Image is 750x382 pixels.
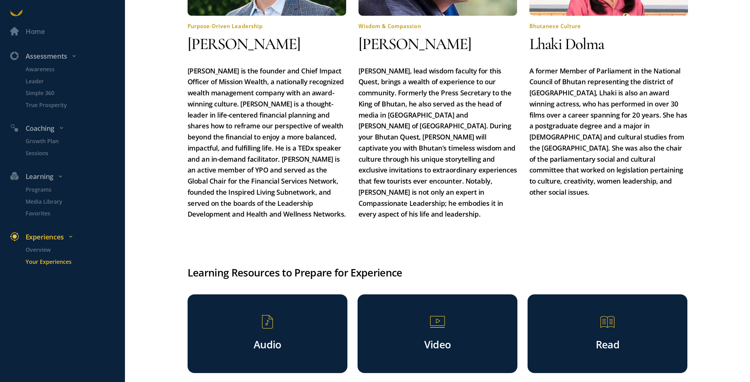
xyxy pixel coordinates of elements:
div: Read [554,331,661,355]
h2: [PERSON_NAME] [358,33,517,55]
h4: Purpose-Driven Leadership [188,16,346,30]
div: Learning [5,171,129,182]
a: Read [528,294,687,373]
div: Video [384,331,491,355]
p: True Prosperity [26,101,123,109]
p: A former Member of Parliament in the National Council of Bhutan representing the district of [GEO... [529,59,688,198]
p: Growth Plan [26,137,123,146]
h4: Bhutanese Culture [529,16,688,30]
p: Simple 360 [26,89,123,98]
a: Video [358,294,517,373]
a: Sessions [15,149,125,158]
div: Audio [214,331,321,355]
div: Coaching [5,123,129,134]
h2: [PERSON_NAME] [188,33,346,55]
a: Programs [15,185,125,194]
p: [PERSON_NAME], lead wisdom faculty for this Quest, brings a wealth of experience to our community... [358,59,517,220]
a: Growth Plan [15,137,125,146]
p: Leader [26,77,123,85]
a: Overview [15,246,125,254]
a: Leader [15,77,125,85]
p: [PERSON_NAME] is the founder and Chief Impact Officer of Mission Wealth, a nationally recognized ... [188,59,346,220]
div: Home [26,26,45,37]
p: Programs [26,185,123,194]
p: Overview [26,246,123,254]
a: True Prosperity [15,101,125,109]
h1: Learning Resources to Prepare for Experience [188,265,688,281]
div: Experiences [5,231,129,243]
a: Media Library [15,197,125,206]
p: Sessions [26,149,123,158]
a: Favorites [15,209,125,218]
a: Audio [188,294,347,373]
a: Your Experiences [15,258,125,266]
p: Your Experiences [26,258,123,266]
h2: Lhaki Dolma [529,33,688,55]
a: Simple 360 [15,89,125,98]
p: Favorites [26,209,123,218]
a: Awareness [15,65,125,74]
p: Media Library [26,197,123,206]
h4: Wisdom & Compassion [358,16,517,30]
p: Awareness [26,65,123,74]
div: Assessments [5,51,129,62]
